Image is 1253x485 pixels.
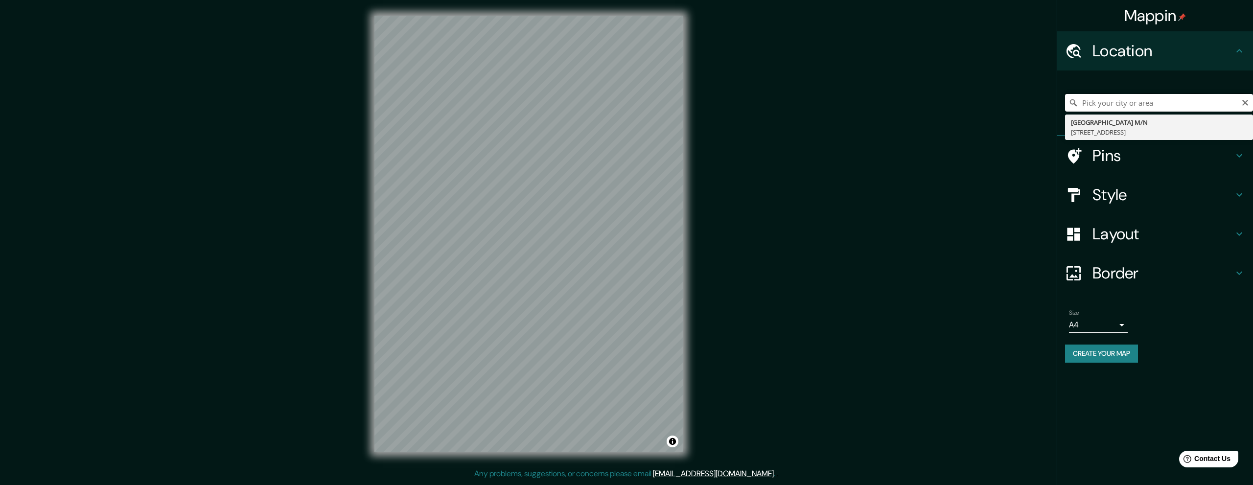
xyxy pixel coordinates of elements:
p: Any problems, suggestions, or concerns please email . [474,468,775,480]
div: . [777,468,779,480]
h4: Style [1092,185,1233,205]
h4: Mappin [1124,6,1186,25]
div: . [775,468,777,480]
h4: Border [1092,263,1233,283]
div: Style [1057,175,1253,214]
div: A4 [1069,317,1128,333]
label: Size [1069,309,1079,317]
div: [GEOGRAPHIC_DATA] M/N [1071,117,1247,127]
iframe: Help widget launcher [1166,447,1242,474]
div: Location [1057,31,1253,70]
img: pin-icon.png [1178,13,1186,21]
h4: Location [1092,41,1233,61]
div: Border [1057,254,1253,293]
button: Toggle attribution [667,436,678,447]
input: Pick your city or area [1065,94,1253,112]
h4: Layout [1092,224,1233,244]
div: [STREET_ADDRESS] [1071,127,1247,137]
button: Create your map [1065,345,1138,363]
div: Pins [1057,136,1253,175]
canvas: Map [374,16,683,452]
a: [EMAIL_ADDRESS][DOMAIN_NAME] [653,468,774,479]
h4: Pins [1092,146,1233,165]
button: Clear [1241,97,1249,107]
div: Layout [1057,214,1253,254]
